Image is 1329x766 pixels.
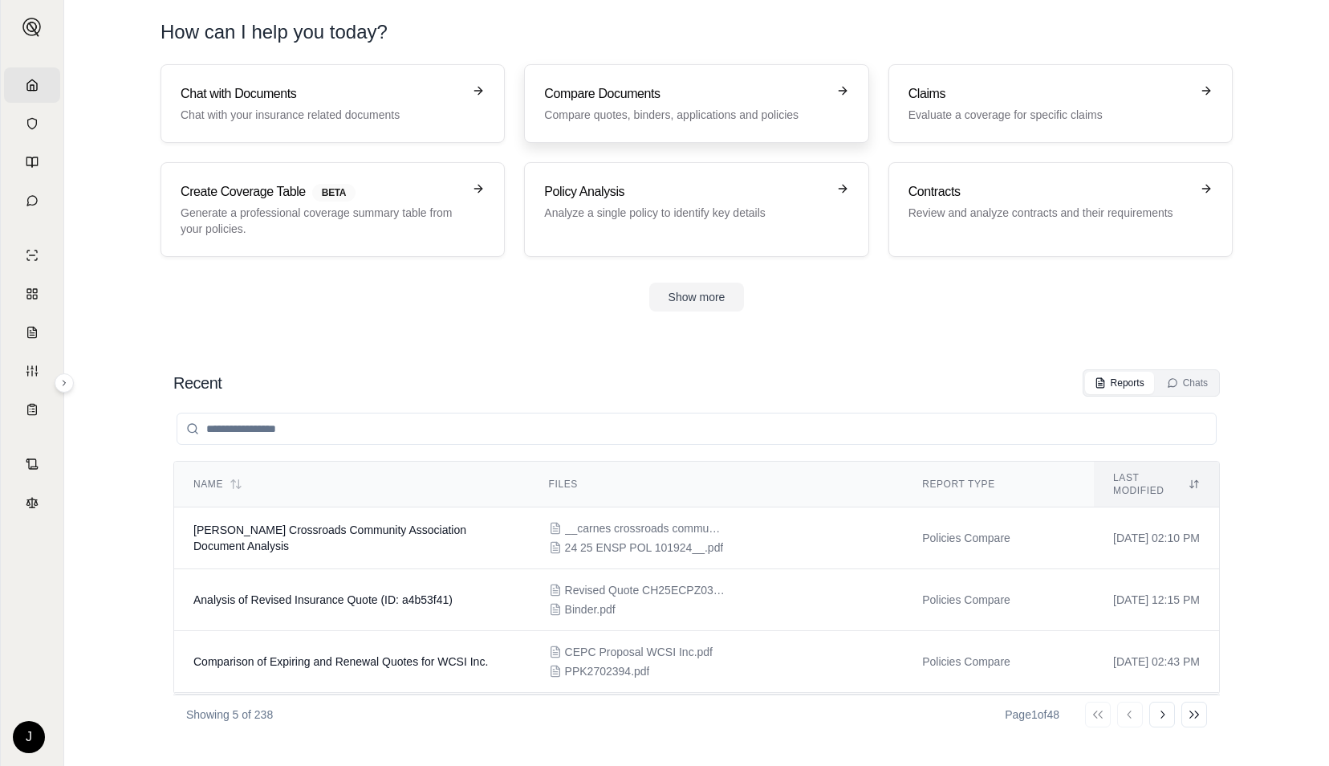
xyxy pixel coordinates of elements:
a: Chat [4,183,60,218]
p: Generate a professional coverage summary table from your policies. [181,205,462,237]
h1: How can I help you today? [161,19,388,45]
div: J [13,721,45,753]
a: Custom Report [4,353,60,389]
img: Expand sidebar [22,18,42,37]
td: Policies Compare [903,693,1094,755]
a: ClaimsEvaluate a coverage for specific claims [888,64,1233,143]
a: Coverage Table [4,392,60,427]
td: [DATE] 11:22 AM [1094,693,1219,755]
a: Prompt Library [4,145,60,180]
a: Create Coverage TableBETAGenerate a professional coverage summary table from your policies. [161,162,505,257]
a: Single Policy [4,238,60,273]
td: [DATE] 12:15 PM [1094,569,1219,631]
a: Policy AnalysisAnalyze a single policy to identify key details [524,162,868,257]
p: Review and analyze contracts and their requirements [908,205,1190,221]
div: Page 1 of 48 [1005,707,1059,723]
div: Reports [1095,377,1144,389]
a: Compare DocumentsCompare quotes, binders, applications and policies [524,64,868,143]
button: Reports [1085,372,1154,394]
td: Policies Compare [903,631,1094,693]
span: BETA [312,184,356,202]
h2: Recent [173,372,221,394]
p: Evaluate a coverage for specific claims [908,107,1190,123]
th: Files [530,462,904,507]
span: 24 25 ENSP POL 101924__.pdf [565,540,724,556]
button: Chats [1157,372,1217,394]
a: Documents Vault [4,106,60,141]
h3: Compare Documents [544,84,826,104]
span: __carnes crossroads community association1062025.pdf [565,520,725,536]
span: Comparison of Expiring and Renewal Quotes for WCSI Inc. [193,655,488,668]
p: Showing 5 of 238 [186,707,273,723]
div: Last modified [1113,471,1200,497]
p: Analyze a single policy to identify key details [544,205,826,221]
a: Contract Analysis [4,446,60,482]
h3: Create Coverage Table [181,182,462,202]
a: Chat with DocumentsChat with your insurance related documents [161,64,505,143]
a: Claim Coverage [4,315,60,350]
div: Name [193,478,510,491]
span: Carnes Crossroads Community Association Document Analysis [193,524,466,552]
span: Revised Quote CH25ECPZ03A1XQN (1) (1) (1).PDF [565,582,725,598]
span: PPK2702394.pdf [565,663,650,679]
p: Compare quotes, binders, applications and policies [544,107,826,123]
span: Analysis of Revised Insurance Quote (ID: a4b53f41) [193,593,453,606]
td: [DATE] 02:43 PM [1094,631,1219,693]
a: Home [4,67,60,103]
p: Chat with your insurance related documents [181,107,462,123]
a: ContractsReview and analyze contracts and their requirements [888,162,1233,257]
h3: Claims [908,84,1190,104]
h3: Contracts [908,182,1190,202]
a: Legal Search Engine [4,485,60,520]
button: Expand sidebar [55,373,74,393]
h3: Chat with Documents [181,84,462,104]
a: Policy Comparisons [4,276,60,312]
h3: Policy Analysis [544,182,826,202]
button: Show more [649,283,745,312]
button: Expand sidebar [16,11,48,43]
th: Report Type [903,462,1094,507]
td: Policies Compare [903,507,1094,569]
span: Binder.pdf [565,601,616,617]
span: CEPC Proposal WCSI Inc.pdf [565,644,713,660]
td: [DATE] 02:10 PM [1094,507,1219,569]
div: Chats [1167,377,1208,389]
td: Policies Compare [903,569,1094,631]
